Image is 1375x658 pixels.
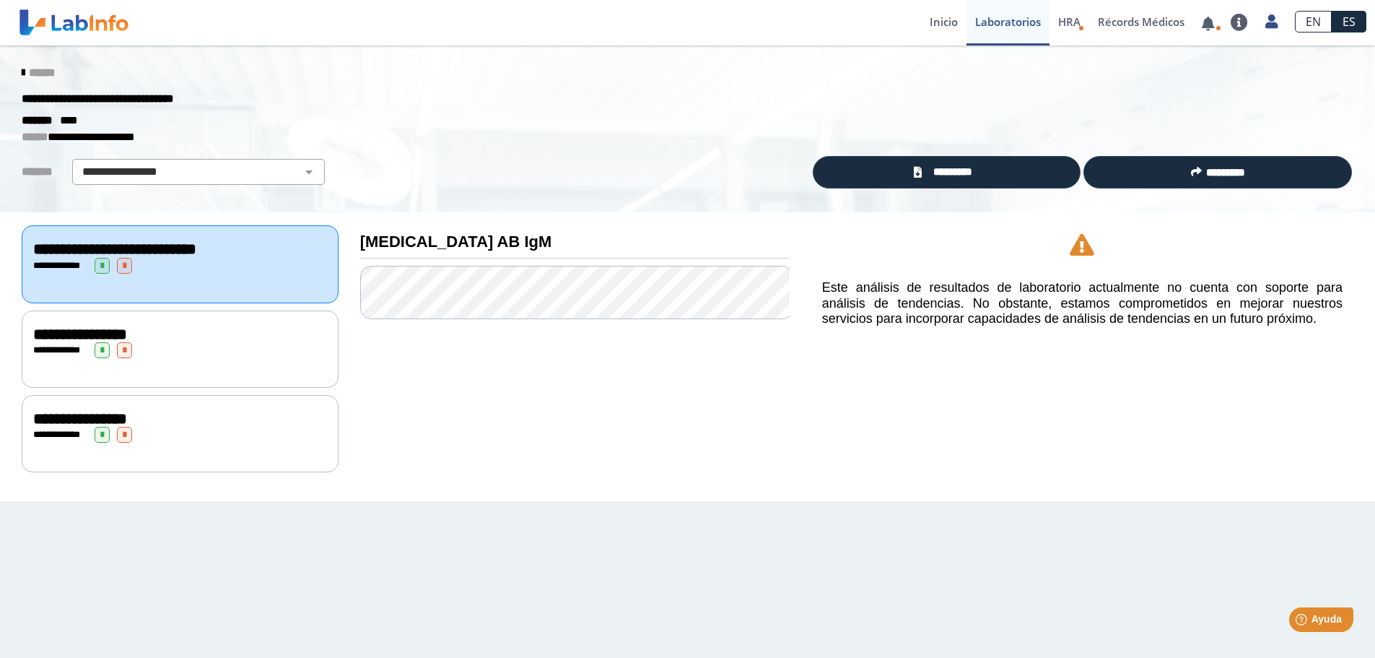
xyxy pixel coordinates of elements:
[822,280,1343,327] h5: Este análisis de resultados de laboratorio actualmente no cuenta con soporte para análisis de ten...
[1247,602,1359,642] iframe: Help widget launcher
[1295,11,1332,33] a: EN
[1332,11,1366,33] a: ES
[1058,14,1081,29] span: HRA
[360,233,551,251] b: [MEDICAL_DATA] AB IgM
